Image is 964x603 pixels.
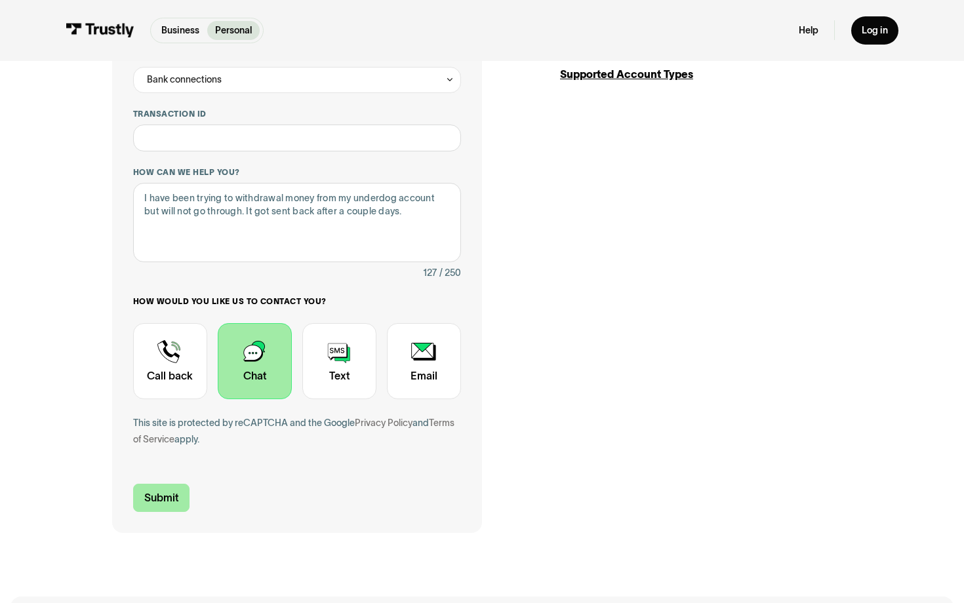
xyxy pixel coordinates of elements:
a: Personal Help Center /Supported Account Types [560,45,852,82]
a: Terms of Service [133,418,454,444]
img: Trustly Logo [66,23,134,37]
div: / 250 [439,265,461,281]
div: 127 [423,265,437,281]
div: Bank connections [133,67,461,93]
a: Log in [851,16,898,45]
p: Personal [215,24,252,37]
div: Supported Account Types [560,66,852,82]
div: Log in [862,24,888,36]
label: Transaction ID [133,109,461,119]
a: Privacy Policy [355,418,412,428]
label: How can we help you? [133,167,461,178]
input: Submit [133,484,190,511]
a: Help [799,24,818,36]
label: How would you like us to contact you? [133,296,461,307]
p: Business [161,24,199,37]
a: Business [153,21,207,40]
div: This site is protected by reCAPTCHA and the Google and apply. [133,415,461,446]
a: Personal [207,21,260,40]
div: Bank connections [147,71,222,87]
